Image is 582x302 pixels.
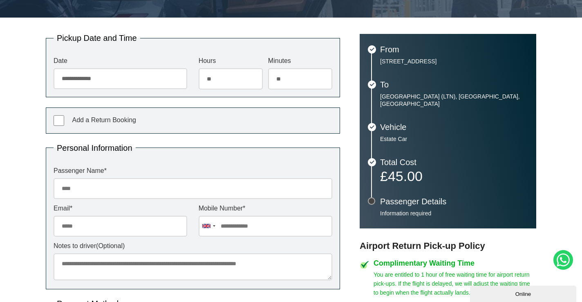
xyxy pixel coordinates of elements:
h3: To [380,81,528,89]
span: 45.00 [388,168,423,184]
label: Mobile Number [199,205,332,212]
iframe: chat widget [470,284,578,302]
label: Minutes [268,58,332,64]
p: Information required [380,210,528,217]
p: You are entitled to 1 hour of free waiting time for airport return pick-ups. If the flight is del... [374,270,536,297]
div: United Kingdom: +44 [199,216,218,236]
span: (Optional) [96,242,125,249]
input: Add a Return Booking [54,115,64,126]
h3: Vehicle [380,123,528,131]
h3: Passenger Details [380,197,528,206]
span: Add a Return Booking [72,116,136,123]
p: [GEOGRAPHIC_DATA] (LTN), [GEOGRAPHIC_DATA], [GEOGRAPHIC_DATA] [380,93,528,107]
h3: Total Cost [380,158,528,166]
legend: Personal Information [54,144,136,152]
h3: Airport Return Pick-up Policy [360,241,536,251]
h3: From [380,45,528,54]
label: Hours [199,58,263,64]
p: Estate Car [380,135,528,143]
label: Email [54,205,187,212]
h4: Complimentary Waiting Time [374,259,536,267]
label: Notes to driver [54,243,332,249]
legend: Pickup Date and Time [54,34,140,42]
p: [STREET_ADDRESS] [380,58,528,65]
label: Date [54,58,187,64]
label: Passenger Name [54,168,332,174]
p: £ [380,170,528,182]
